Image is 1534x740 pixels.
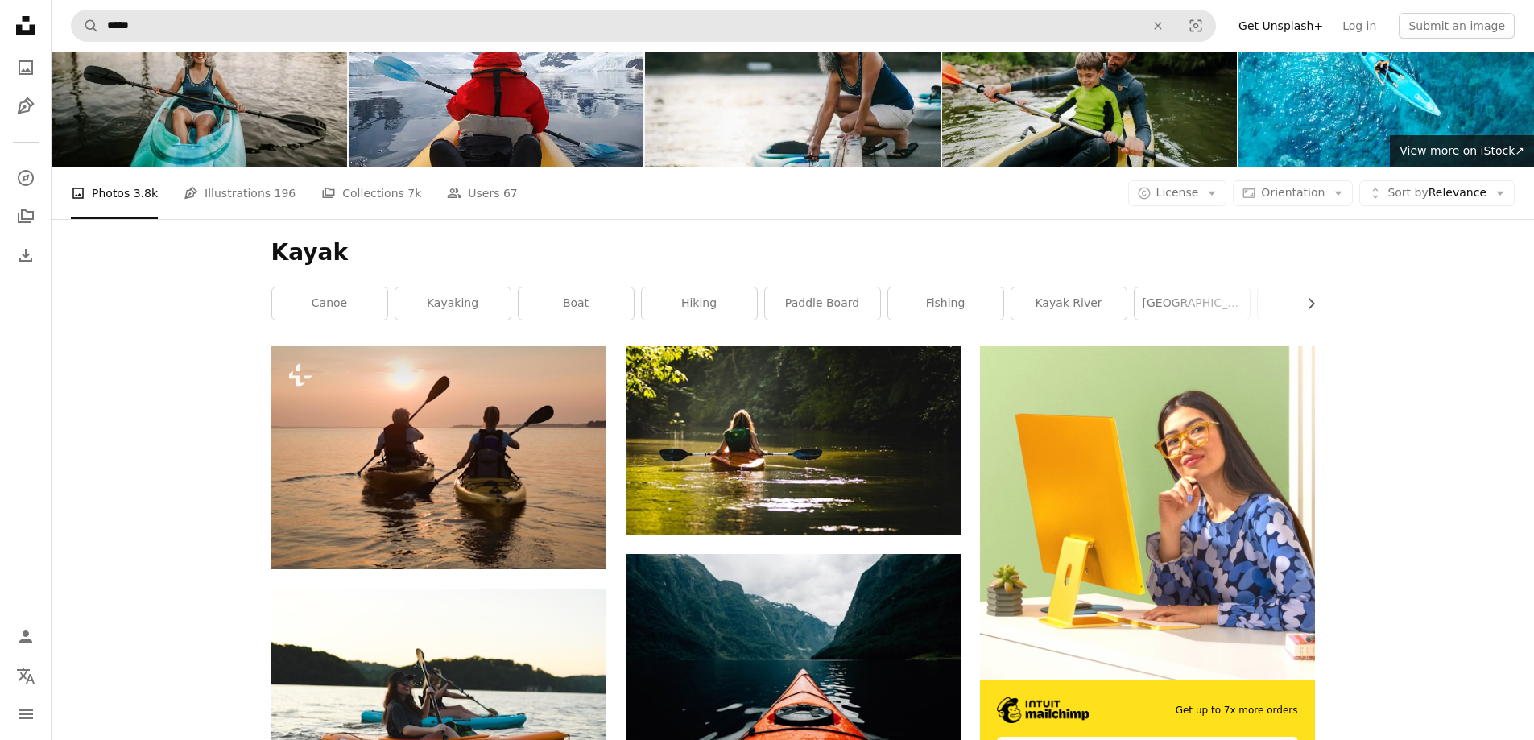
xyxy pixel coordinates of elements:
[275,184,296,202] span: 196
[997,697,1090,723] img: file-1690386555781-336d1949dad1image
[1261,186,1325,199] span: Orientation
[1156,186,1199,199] span: License
[1140,10,1176,41] button: Clear
[395,287,511,320] a: kayaking
[1400,144,1524,157] span: View more on iStock ↗
[1387,185,1486,201] span: Relevance
[1359,180,1515,206] button: Sort byRelevance
[626,658,961,672] a: orange canoe on lake surrounding with mountain at daytime
[10,10,42,45] a: Home — Unsplash
[271,450,606,465] a: a couple of people that are in some kayaks
[888,287,1003,320] a: fishing
[447,167,518,219] a: Users 67
[10,621,42,653] a: Log in / Sign up
[626,433,961,448] a: woman on kayak on body of water holding paddle
[1387,186,1428,199] span: Sort by
[10,239,42,271] a: Download History
[10,698,42,730] button: Menu
[272,287,387,320] a: canoe
[1176,10,1215,41] button: Visual search
[71,10,1216,42] form: Find visuals sitewide
[626,346,961,535] img: woman on kayak on body of water holding paddle
[1128,180,1227,206] button: License
[765,287,880,320] a: paddle board
[72,10,99,41] button: Search Unsplash
[503,184,518,202] span: 67
[10,162,42,194] a: Explore
[1399,13,1515,39] button: Submit an image
[184,167,296,219] a: Illustrations 196
[271,693,606,708] a: woman in blue shirt and blue denim jeans riding orange kayak on water during daytime
[1233,180,1353,206] button: Orientation
[642,287,757,320] a: hiking
[321,167,421,219] a: Collections 7k
[10,659,42,692] button: Language
[1011,287,1127,320] a: kayak river
[980,346,1315,680] img: file-1722962862010-20b14c5a0a60image
[10,52,42,84] a: Photos
[271,346,606,569] img: a couple of people that are in some kayaks
[1296,287,1315,320] button: scroll list to the right
[1229,13,1333,39] a: Get Unsplash+
[407,184,421,202] span: 7k
[1176,704,1298,717] span: Get up to 7x more orders
[10,201,42,233] a: Collections
[519,287,634,320] a: boat
[1135,287,1250,320] a: [GEOGRAPHIC_DATA]
[271,238,1315,267] h1: Kayak
[1333,13,1386,39] a: Log in
[1390,135,1534,167] a: View more on iStock↗
[1258,287,1373,320] a: sup
[10,90,42,122] a: Illustrations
